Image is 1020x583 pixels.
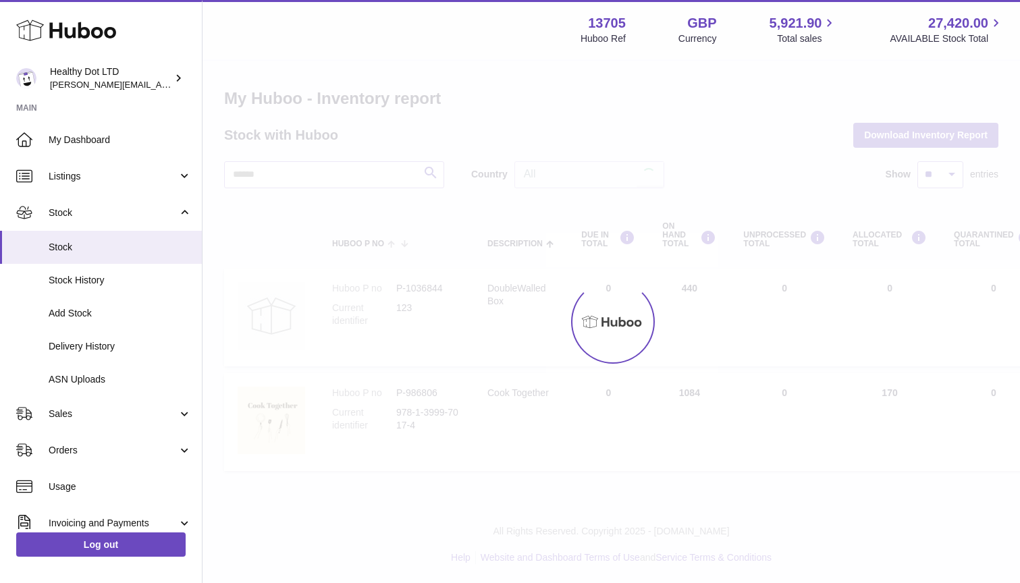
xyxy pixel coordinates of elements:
a: 27,420.00 AVAILABLE Stock Total [890,14,1004,45]
strong: GBP [687,14,716,32]
span: Invoicing and Payments [49,517,178,530]
span: [PERSON_NAME][EMAIL_ADDRESS][DOMAIN_NAME] [50,79,271,90]
strong: 13705 [588,14,626,32]
span: 27,420.00 [928,14,988,32]
span: Add Stock [49,307,192,320]
span: Total sales [777,32,837,45]
span: Stock History [49,274,192,287]
a: Log out [16,532,186,557]
span: Usage [49,480,192,493]
a: 5,921.90 Total sales [770,14,838,45]
span: Stock [49,206,178,219]
img: Dorothy@healthydot.com [16,68,36,88]
span: ASN Uploads [49,373,192,386]
span: Listings [49,170,178,183]
span: AVAILABLE Stock Total [890,32,1004,45]
div: Huboo Ref [581,32,626,45]
span: Orders [49,444,178,457]
div: Currency [678,32,717,45]
span: Sales [49,408,178,420]
span: 5,921.90 [770,14,822,32]
div: Healthy Dot LTD [50,65,171,91]
span: Delivery History [49,340,192,353]
span: Stock [49,241,192,254]
span: My Dashboard [49,134,192,146]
